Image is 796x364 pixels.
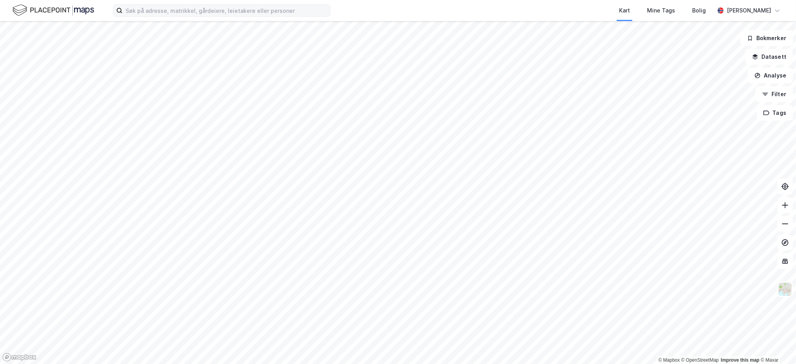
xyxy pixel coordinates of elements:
[12,4,94,17] img: logo.f888ab2527a4732fd821a326f86c7f29.svg
[122,5,330,16] input: Søk på adresse, matrikkel, gårdeiere, leietakere eller personer
[619,6,630,15] div: Kart
[757,327,796,364] div: Kontrollprogram for chat
[757,327,796,364] iframe: Chat Widget
[692,6,706,15] div: Bolig
[647,6,675,15] div: Mine Tags
[727,6,771,15] div: [PERSON_NAME]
